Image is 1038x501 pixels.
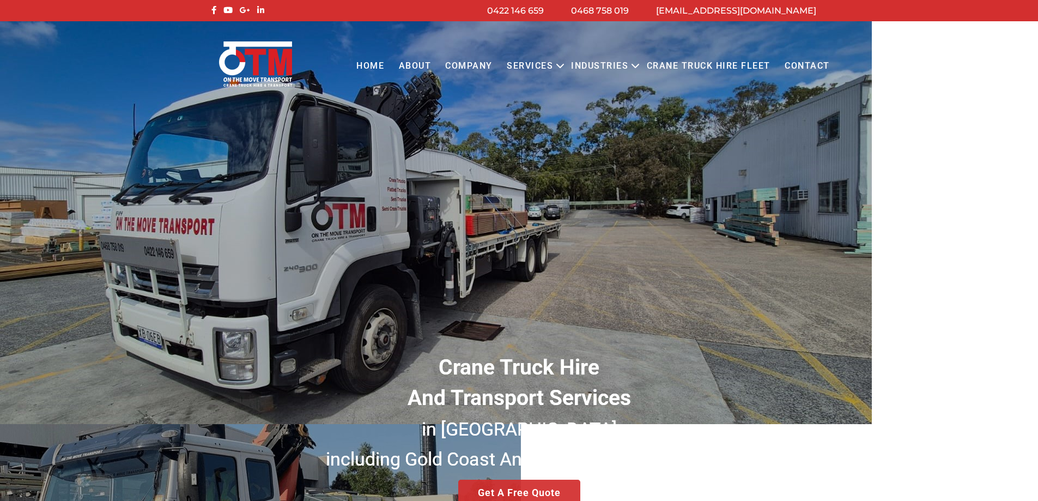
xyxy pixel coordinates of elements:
a: COMPANY [438,51,500,81]
a: About [391,51,438,81]
a: Services [500,51,560,81]
small: in [GEOGRAPHIC_DATA] including Gold Coast And [GEOGRAPHIC_DATA] [326,418,713,470]
a: Crane Truck Hire Fleet [639,51,777,81]
a: 0422 146 659 [487,5,544,16]
a: 0468 758 019 [571,5,629,16]
a: Home [349,51,391,81]
a: Contact [778,51,837,81]
a: Industries [564,51,635,81]
a: [EMAIL_ADDRESS][DOMAIN_NAME] [656,5,816,16]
